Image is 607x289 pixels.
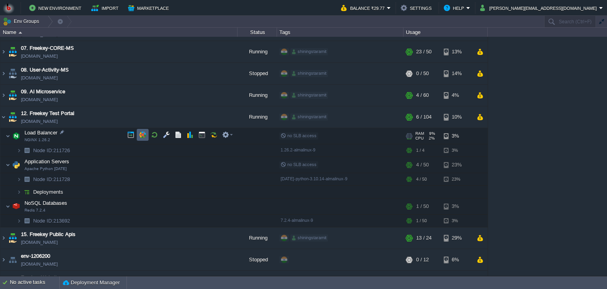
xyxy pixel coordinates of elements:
[404,28,487,37] div: Usage
[21,230,75,238] a: 15. Freekey Public Apis
[238,227,277,249] div: Running
[416,157,429,173] div: 4 / 50
[281,176,347,181] span: [DATE]-python-3.10.14-almalinux-9
[24,159,70,164] a: Application ServersApache Python [DATE]
[32,176,71,183] span: 211728
[33,147,53,153] span: Node ID:
[7,85,18,106] img: AMDAwAAAACH5BAEAAAAALAAAAAABAAEAAAICRAEAOw==
[32,217,71,224] span: 213692
[63,279,120,287] button: Deployment Manager
[281,218,313,223] span: 7.2.4-almalinux-9
[21,173,32,185] img: AMDAwAAAACH5BAEAAAAALAAAAAABAAEAAAICRAEAOw==
[21,260,58,268] a: [DOMAIN_NAME]
[91,3,121,13] button: Import
[0,249,7,270] img: AMDAwAAAACH5BAEAAAAALAAAAAABAAEAAAICRAEAOw==
[0,41,7,62] img: AMDAwAAAACH5BAEAAAAALAAAAAABAAEAAAICRAEAOw==
[11,157,22,173] img: AMDAwAAAACH5BAEAAAAALAAAAAABAAEAAAICRAEAOw==
[21,66,69,74] a: 08. User-Activity-MS
[290,48,328,55] div: shiningstaramit
[32,189,64,195] a: Deployments
[444,85,469,106] div: 4%
[416,144,424,157] div: 1 / 4
[416,41,432,62] div: 23 / 50
[7,63,18,84] img: AMDAwAAAACH5BAEAAAAALAAAAAABAAEAAAICRAEAOw==
[21,74,58,82] a: [DOMAIN_NAME]
[21,215,32,227] img: AMDAwAAAACH5BAEAAAAALAAAAAABAAEAAAICRAEAOw==
[21,144,32,157] img: AMDAwAAAACH5BAEAAAAALAAAAAABAAEAAAICRAEAOw==
[3,16,42,27] button: Env Groups
[238,28,277,37] div: Status
[444,128,469,144] div: 3%
[7,106,18,128] img: AMDAwAAAACH5BAEAAAAALAAAAAABAAEAAAICRAEAOw==
[6,198,10,214] img: AMDAwAAAACH5BAEAAAAALAAAAAABAAEAAAICRAEAOw==
[238,249,277,270] div: Stopped
[238,41,277,62] div: Running
[416,249,429,270] div: 0 / 12
[21,88,65,96] a: 09. AI Microservice
[277,28,403,37] div: Tags
[21,274,60,282] a: Freekey Website
[17,215,21,227] img: AMDAwAAAACH5BAEAAAAALAAAAAABAAEAAAICRAEAOw==
[444,106,469,128] div: 10%
[0,63,7,84] img: AMDAwAAAACH5BAEAAAAALAAAAAABAAEAAAICRAEAOw==
[7,227,18,249] img: AMDAwAAAACH5BAEAAAAALAAAAAABAAEAAAICRAEAOw==
[32,147,71,154] a: Node ID:211726
[281,147,315,152] span: 1.26.2-almalinux-9
[32,147,71,154] span: 211726
[416,85,429,106] div: 4 / 60
[444,215,469,227] div: 3%
[21,238,58,246] a: [DOMAIN_NAME]
[444,173,469,185] div: 23%
[444,157,469,173] div: 23%
[25,166,67,171] span: Apache Python [DATE]
[416,215,427,227] div: 1 / 50
[290,70,328,77] div: shiningstaramit
[21,110,74,117] a: 12. Freekey Test Portal
[444,227,469,249] div: 29%
[415,136,424,141] span: CPU
[3,2,15,14] img: Bitss Techniques
[21,186,32,198] img: AMDAwAAAACH5BAEAAAAALAAAAAABAAEAAAICRAEAOw==
[290,234,328,242] div: shiningstaramit
[416,173,427,185] div: 4 / 50
[0,227,7,249] img: AMDAwAAAACH5BAEAAAAALAAAAAABAAEAAAICRAEAOw==
[19,32,22,34] img: AMDAwAAAACH5BAEAAAAALAAAAAABAAEAAAICRAEAOw==
[33,176,53,182] span: Node ID:
[401,3,434,13] button: Settings
[10,276,59,289] div: No active tasks
[238,63,277,84] div: Stopped
[24,130,58,136] a: Load BalancerNGINX 1.26.2
[416,106,432,128] div: 6 / 104
[11,128,22,144] img: AMDAwAAAACH5BAEAAAAALAAAAAABAAEAAAICRAEAOw==
[416,63,429,84] div: 0 / 50
[21,44,74,52] a: 07. Freekey-CORE-MS
[17,173,21,185] img: AMDAwAAAACH5BAEAAAAALAAAAAABAAEAAAICRAEAOw==
[21,252,50,260] span: env-1206200
[416,227,432,249] div: 13 / 24
[238,85,277,106] div: Running
[416,198,429,214] div: 1 / 50
[480,3,599,13] button: [PERSON_NAME][EMAIL_ADDRESS][DOMAIN_NAME]
[24,158,70,165] span: Application Servers
[17,186,21,198] img: AMDAwAAAACH5BAEAAAAALAAAAAABAAEAAAICRAEAOw==
[0,106,7,128] img: AMDAwAAAACH5BAEAAAAALAAAAAABAAEAAAICRAEAOw==
[32,176,71,183] a: Node ID:211728
[427,136,435,141] span: 2%
[444,249,469,270] div: 6%
[24,200,68,206] span: NoSQL Databases
[341,3,387,13] button: Balance ₹29.77
[281,162,317,167] span: no SLB access
[7,249,18,270] img: AMDAwAAAACH5BAEAAAAALAAAAAABAAEAAAICRAEAOw==
[33,218,53,224] span: Node ID:
[32,217,71,224] a: Node ID:213692
[21,52,58,60] a: [DOMAIN_NAME]
[6,128,10,144] img: AMDAwAAAACH5BAEAAAAALAAAAAABAAEAAAICRAEAOw==
[0,85,7,106] img: AMDAwAAAACH5BAEAAAAALAAAAAABAAEAAAICRAEAOw==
